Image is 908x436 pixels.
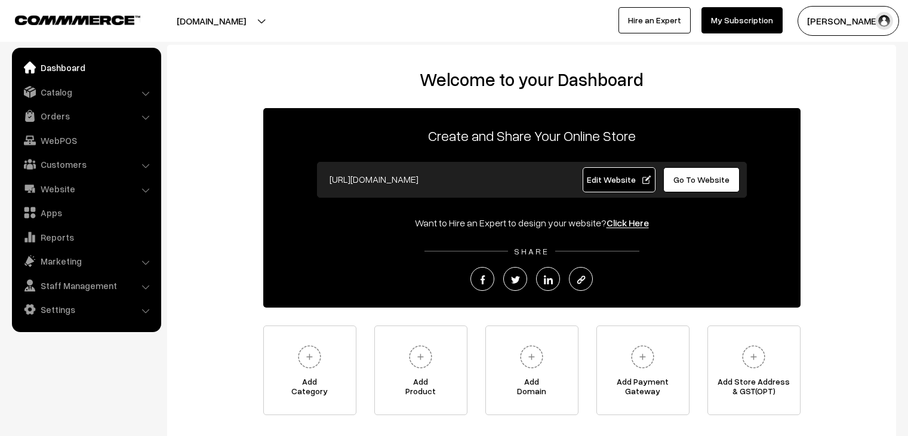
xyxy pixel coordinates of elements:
a: Add PaymentGateway [596,326,690,415]
span: Edit Website [587,174,651,185]
a: Add Store Address& GST(OPT) [707,326,801,415]
a: Click Here [607,217,649,229]
img: plus.svg [404,340,437,373]
span: Add Category [264,377,356,401]
a: AddProduct [374,326,467,415]
button: [DOMAIN_NAME] [135,6,288,36]
a: AddDomain [485,326,578,415]
a: Orders [15,105,157,127]
span: Add Product [375,377,467,401]
a: AddCategory [263,326,356,415]
span: Add Domain [486,377,578,401]
p: Create and Share Your Online Store [263,125,801,146]
a: My Subscription [701,7,783,33]
a: Settings [15,299,157,320]
a: Dashboard [15,57,157,78]
a: Customers [15,153,157,175]
img: plus.svg [515,340,548,373]
a: Go To Website [663,167,740,192]
span: SHARE [508,246,555,256]
div: Want to Hire an Expert to design your website? [263,216,801,230]
img: plus.svg [626,340,659,373]
span: Go To Website [673,174,730,185]
img: COMMMERCE [15,16,140,24]
h2: Welcome to your Dashboard [179,69,884,90]
a: Staff Management [15,275,157,296]
a: Hire an Expert [618,7,691,33]
span: Add Payment Gateway [597,377,689,401]
a: Website [15,178,157,199]
a: Catalog [15,81,157,103]
img: plus.svg [737,340,770,373]
a: Edit Website [583,167,655,192]
img: plus.svg [293,340,326,373]
a: Reports [15,226,157,248]
a: COMMMERCE [15,12,119,26]
span: Add Store Address & GST(OPT) [708,377,800,401]
img: user [875,12,893,30]
a: Marketing [15,250,157,272]
a: WebPOS [15,130,157,151]
a: Apps [15,202,157,223]
button: [PERSON_NAME]… [798,6,899,36]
